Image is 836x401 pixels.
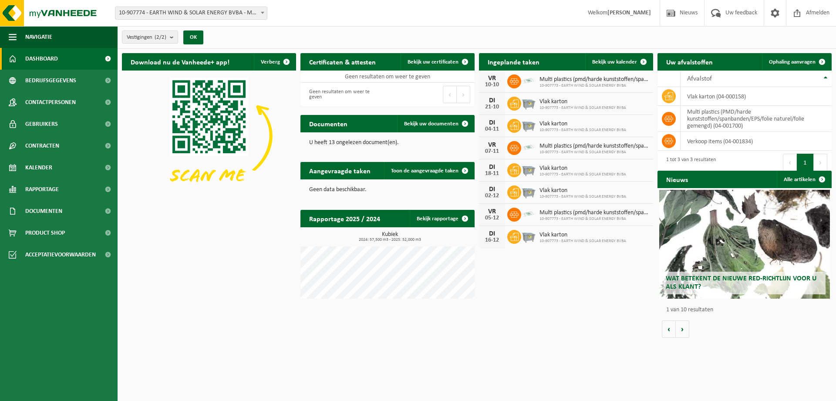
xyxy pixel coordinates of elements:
[25,244,96,266] span: Acceptatievoorwaarden
[408,59,458,65] span: Bekijk uw certificaten
[662,320,676,338] button: Vorige
[401,53,474,71] a: Bekijk uw certificaten
[305,85,383,104] div: Geen resultaten om weer te geven
[539,76,649,83] span: Multi plastics (pmd/harde kunststoffen/spanbanden/eps/folie naturel/folie gemeng...
[483,237,501,243] div: 16-12
[539,121,626,128] span: Vlak karton
[483,208,501,215] div: VR
[483,126,501,132] div: 04-11
[521,73,536,88] img: LP-SK-00500-LPE-16
[25,222,65,244] span: Product Shop
[483,164,501,171] div: DI
[666,275,816,290] span: Wat betekent de nieuwe RED-richtlijn voor u als klant?
[25,113,58,135] span: Gebruikers
[676,320,689,338] button: Volgende
[391,168,458,174] span: Toon de aangevraagde taken
[666,307,827,313] p: 1 van 10 resultaten
[410,210,474,227] a: Bekijk rapportage
[521,206,536,221] img: LP-SK-00500-LPE-16
[115,7,267,19] span: 10-907774 - EARTH WIND & SOLAR ENERGY BVBA - MERCHTEM
[397,115,474,132] a: Bekijk uw documenten
[155,34,166,40] count: (2/2)
[457,86,470,103] button: Next
[539,239,626,244] span: 10-907773 - EARTH WIND & SOLAR ENERGY BVBA
[539,83,649,88] span: 10-907773 - EARTH WIND & SOLAR ENERGY BVBA
[300,71,475,83] td: Geen resultaten om weer te geven
[769,59,816,65] span: Ophaling aanvragen
[814,154,827,171] button: Next
[25,26,52,48] span: Navigatie
[539,98,626,105] span: Vlak karton
[122,30,178,44] button: Vestigingen(2/2)
[539,194,626,199] span: 10-907773 - EARTH WIND & SOLAR ENERGY BVBA
[681,132,832,151] td: verkoop items (04-001834)
[483,230,501,237] div: DI
[305,232,475,242] h3: Kubiek
[483,186,501,193] div: DI
[483,215,501,221] div: 05-12
[25,200,62,222] span: Documenten
[539,232,626,239] span: Vlak karton
[25,70,76,91] span: Bedrijfsgegevens
[483,142,501,148] div: VR
[539,209,649,216] span: Multi plastics (pmd/harde kunststoffen/spanbanden/eps/folie naturel/folie gemeng...
[25,157,52,179] span: Kalender
[521,184,536,199] img: WB-2500-GAL-GY-01
[309,140,466,146] p: U heeft 13 ongelezen document(en).
[521,140,536,155] img: LP-SK-00500-LPE-16
[122,53,238,70] h2: Download nu de Vanheede+ app!
[254,53,295,71] button: Verberg
[659,190,830,299] a: Wat betekent de nieuwe RED-richtlijn voor u als klant?
[687,75,712,82] span: Afvalstof
[521,162,536,177] img: WB-2500-GAL-GY-01
[539,165,626,172] span: Vlak karton
[443,86,457,103] button: Previous
[521,229,536,243] img: WB-2500-GAL-GY-01
[521,95,536,110] img: WB-2500-GAL-GY-01
[607,10,651,16] strong: [PERSON_NAME]
[261,59,280,65] span: Verberg
[539,128,626,133] span: 10-907773 - EARTH WIND & SOLAR ENERGY BVBA
[122,71,296,201] img: Download de VHEPlus App
[483,193,501,199] div: 02-12
[479,53,548,70] h2: Ingeplande taken
[483,75,501,82] div: VR
[305,238,475,242] span: 2024: 57,500 m3 - 2025: 52,000 m3
[681,106,832,132] td: multi plastics (PMD/harde kunststoffen/spanbanden/EPS/folie naturel/folie gemengd) (04-001700)
[300,210,389,227] h2: Rapportage 2025 / 2024
[483,104,501,110] div: 21-10
[539,187,626,194] span: Vlak karton
[309,187,466,193] p: Geen data beschikbaar.
[657,171,697,188] h2: Nieuws
[539,105,626,111] span: 10-907773 - EARTH WIND & SOLAR ENERGY BVBA
[662,153,716,172] div: 1 tot 3 van 3 resultaten
[115,7,267,20] span: 10-907774 - EARTH WIND & SOLAR ENERGY BVBA - MERCHTEM
[539,216,649,222] span: 10-907773 - EARTH WIND & SOLAR ENERGY BVBA
[783,154,797,171] button: Previous
[483,82,501,88] div: 10-10
[25,91,76,113] span: Contactpersonen
[762,53,831,71] a: Ophaling aanvragen
[300,53,384,70] h2: Certificaten & attesten
[657,53,721,70] h2: Uw afvalstoffen
[404,121,458,127] span: Bekijk uw documenten
[483,148,501,155] div: 07-11
[777,171,831,188] a: Alle artikelen
[483,119,501,126] div: DI
[539,143,649,150] span: Multi plastics (pmd/harde kunststoffen/spanbanden/eps/folie naturel/folie gemeng...
[25,48,58,70] span: Dashboard
[300,162,379,179] h2: Aangevraagde taken
[483,97,501,104] div: DI
[585,53,652,71] a: Bekijk uw kalender
[25,135,59,157] span: Contracten
[539,172,626,177] span: 10-907773 - EARTH WIND & SOLAR ENERGY BVBA
[681,87,832,106] td: vlak karton (04-000158)
[539,150,649,155] span: 10-907773 - EARTH WIND & SOLAR ENERGY BVBA
[521,118,536,132] img: WB-2500-GAL-GY-01
[384,162,474,179] a: Toon de aangevraagde taken
[797,154,814,171] button: 1
[183,30,203,44] button: OK
[25,179,59,200] span: Rapportage
[483,171,501,177] div: 18-11
[127,31,166,44] span: Vestigingen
